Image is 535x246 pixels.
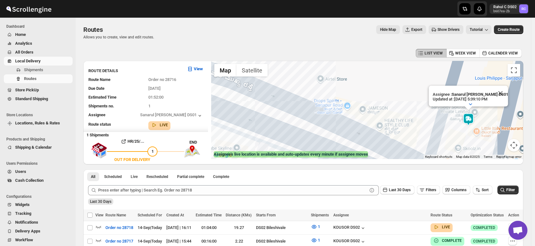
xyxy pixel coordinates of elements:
[148,104,151,108] span: 1
[184,146,200,157] img: trip_end.png
[88,112,105,117] span: Assignee
[376,25,400,34] button: Map action label
[519,4,528,13] span: Rahul C DS02
[24,76,37,81] span: Routes
[508,221,527,240] div: Open chat
[473,186,492,194] button: Sort
[102,223,137,233] button: Order no 28718
[15,88,39,92] span: Store PickUp
[432,92,508,97] p: Assignee :
[311,213,329,217] span: Shipments
[6,161,73,166] span: Users Permissions
[87,172,99,181] button: All routes
[307,222,324,232] button: 1
[416,49,447,58] button: LIST VIEW
[333,225,366,231] div: KOUSOR DS02
[196,213,222,217] span: Estimated Time
[4,48,73,57] button: All Orders
[83,26,103,33] span: Routes
[214,151,368,157] label: Assignee's live location is available and auto-updates every minute if assignee moves
[91,174,95,179] span: All
[443,186,470,194] button: Columns
[91,138,107,163] img: shop.svg
[226,225,252,231] div: 19.27
[318,224,320,229] span: 1
[88,77,110,82] span: Route Name
[471,213,504,217] span: Optimization Status
[498,27,520,32] span: Create Route
[105,238,133,244] span: Order no 28717
[494,25,523,34] button: Create Route
[183,64,207,74] button: View
[6,194,73,199] span: Configurations
[256,225,307,231] div: DS02 Bileshivale
[4,66,73,74] button: Shipments
[473,239,495,244] span: COMPLETED
[148,86,161,91] span: [DATE]
[456,155,480,158] span: Map data ©2025
[107,136,158,146] button: HR/25/...
[4,227,73,236] button: Delivery Apps
[521,7,526,11] text: RC
[4,30,73,39] button: Home
[15,96,48,101] span: Standard Shipping
[442,238,462,243] b: COMPLETE
[333,238,366,245] div: KOUSOR DS02
[6,112,73,117] span: Store Locations
[214,64,236,77] button: Show street map
[88,95,116,100] span: Estimated Time
[15,229,40,233] span: Delivery Apps
[83,35,154,40] p: Allows you to create, view and edit routes.
[88,68,182,74] h3: ROUTE DETAILS
[451,188,467,192] span: Columns
[426,188,436,192] span: Filters
[15,169,26,174] span: Users
[98,185,367,195] input: Press enter after typing | Search Eg. Order no 28718
[493,4,517,9] p: Rahul C DS02
[4,218,73,227] button: Notifications
[411,27,422,32] span: Export
[15,145,52,150] span: Shipping & Calendar
[496,155,521,158] a: Report a map error
[152,149,154,154] span: 1
[4,74,73,83] button: Routes
[15,41,32,46] span: Analytics
[90,199,111,204] span: Last 30 Days
[307,235,324,245] button: 1
[433,237,462,244] button: COMPLETE
[15,211,31,216] span: Tracking
[128,139,144,144] b: HR/25/...
[380,186,414,194] button: Last 30 Days
[15,220,38,225] span: Notifications
[466,25,491,34] button: Tutorial
[402,25,426,34] button: Export
[15,50,33,54] span: All Orders
[160,123,168,127] b: LIVE
[15,59,41,63] span: Local Delivery
[256,238,307,244] div: DS02 Bileshivale
[4,167,73,176] button: Users
[493,9,517,13] p: b607ea-2b
[226,238,252,244] div: 2.22
[213,151,234,159] a: Open this area in Google Maps (opens a new window)
[380,27,396,32] span: Hide Map
[236,64,268,77] button: Show satellite imagery
[196,225,222,231] div: 01:04:00
[213,174,229,179] span: Complete
[4,209,73,218] button: Tracking
[482,188,489,192] span: Sort
[425,155,452,159] button: Keyboard shortcuts
[114,157,150,163] div: OUT FOR DELIVERY
[105,225,133,231] span: Order no 28718
[442,225,450,229] b: LIVE
[88,104,114,108] span: Shipments no.
[451,92,508,97] b: Sanarul [PERSON_NAME] DS01
[138,213,162,217] span: Scheduled For
[148,77,176,82] span: Order no 28716
[146,174,168,179] span: Rescheduled
[213,151,234,159] img: Google
[6,24,73,29] span: Dashboard
[432,97,508,101] p: Updated at : [DATE] 5:39:10 PM
[15,178,44,183] span: Cash Collection
[429,25,463,34] button: Show Drivers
